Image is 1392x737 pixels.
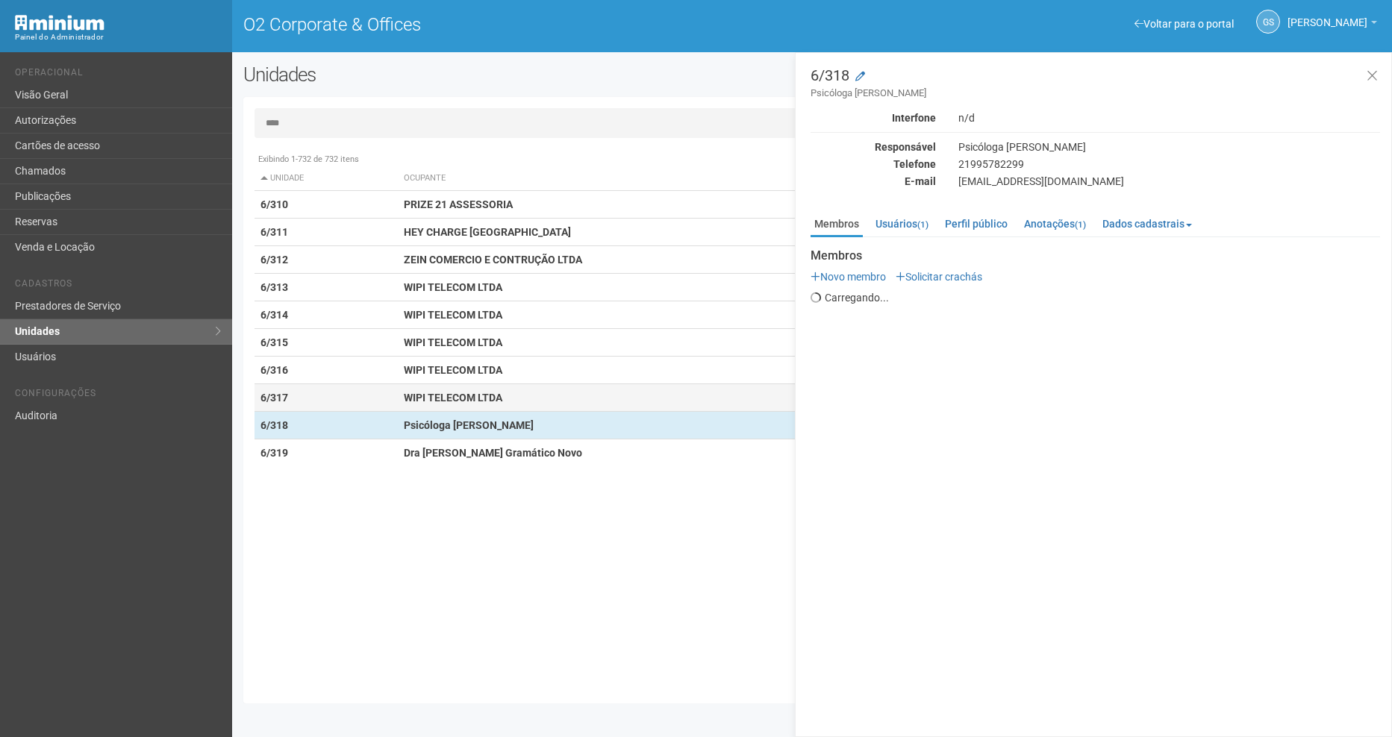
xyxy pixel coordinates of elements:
[404,336,502,348] strong: WIPI TELECOM LTDA
[260,447,288,459] strong: 6/319
[404,447,582,459] strong: Dra [PERSON_NAME] Gramático Novo
[811,271,886,283] a: Novo membro
[811,87,1380,100] small: Psicóloga [PERSON_NAME]
[1099,213,1196,235] a: Dados cadastrais
[255,166,399,191] th: Unidade: activate to sort column descending
[15,31,221,44] div: Painel do Administrador
[15,67,221,83] li: Operacional
[404,392,502,404] strong: WIPI TELECOM LTDA
[260,392,288,404] strong: 6/317
[947,175,1391,188] div: [EMAIL_ADDRESS][DOMAIN_NAME]
[947,140,1391,154] div: Psicóloga [PERSON_NAME]
[404,364,502,376] strong: WIPI TELECOM LTDA
[799,140,947,154] div: Responsável
[404,309,502,321] strong: WIPI TELECOM LTDA
[855,69,865,84] a: Modificar a unidade
[947,157,1391,171] div: 21995782299
[15,15,104,31] img: Minium
[404,198,513,210] strong: PRIZE 21 ASSESSORIA
[260,254,288,266] strong: 6/312
[941,213,1011,235] a: Perfil público
[1288,2,1367,28] span: Gabriela Souza
[260,364,288,376] strong: 6/316
[917,219,928,230] small: (1)
[811,291,1380,304] div: Carregando...
[404,226,571,238] strong: HEY CHARGE [GEOGRAPHIC_DATA]
[260,226,288,238] strong: 6/311
[896,271,982,283] a: Solicitar crachás
[15,278,221,294] li: Cadastros
[799,175,947,188] div: E-mail
[398,166,891,191] th: Ocupante: activate to sort column ascending
[811,68,1380,100] h3: 6/318
[260,198,288,210] strong: 6/310
[1256,10,1280,34] a: GS
[1288,19,1377,31] a: [PERSON_NAME]
[404,281,502,293] strong: WIPI TELECOM LTDA
[1075,219,1086,230] small: (1)
[1020,213,1090,235] a: Anotações(1)
[255,153,1372,166] div: Exibindo 1-732 de 732 itens
[260,281,288,293] strong: 6/313
[243,15,801,34] h1: O2 Corporate & Offices
[947,111,1391,125] div: n/d
[15,388,221,404] li: Configurações
[811,249,1380,263] strong: Membros
[243,63,705,86] h2: Unidades
[799,111,947,125] div: Interfone
[260,336,288,348] strong: 6/315
[404,254,582,266] strong: ZEIN COMERCIO E CONTRUÇÃO LTDA
[404,419,534,431] strong: Psicóloga [PERSON_NAME]
[799,157,947,171] div: Telefone
[811,213,863,237] a: Membros
[1134,18,1234,30] a: Voltar para o portal
[260,419,288,431] strong: 6/318
[260,309,288,321] strong: 6/314
[872,213,932,235] a: Usuários(1)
